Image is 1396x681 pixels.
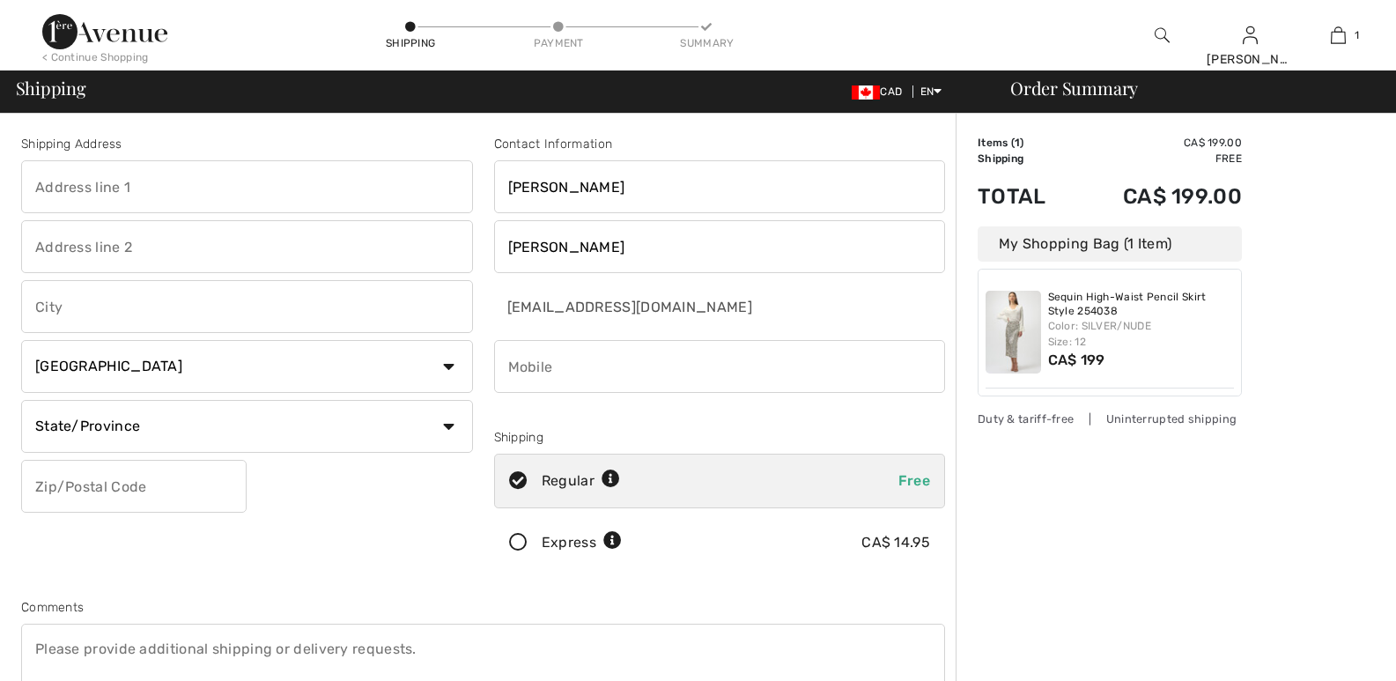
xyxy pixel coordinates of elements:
span: Shipping [16,79,86,97]
td: CA$ 199.00 [1074,135,1242,151]
span: CA$ 199 [1048,352,1105,368]
div: Payment [532,35,585,51]
div: Contact Information [494,135,946,153]
img: My Info [1243,25,1258,46]
img: Canadian Dollar [852,85,880,100]
div: Shipping Address [21,135,473,153]
div: Shipping [494,428,946,447]
td: CA$ 199.00 [1074,167,1242,226]
div: Regular [542,470,620,492]
input: Address line 1 [21,160,473,213]
span: 1 [1015,137,1020,149]
span: EN [920,85,942,98]
div: Duty & tariff-free | Uninterrupted shipping [978,411,1242,427]
input: First name [494,160,946,213]
div: [PERSON_NAME] [1207,50,1293,69]
div: Comments [21,598,945,617]
a: 1 [1295,25,1381,46]
div: < Continue Shopping [42,49,149,65]
td: Total [978,167,1074,226]
td: Shipping [978,151,1074,167]
div: My Shopping Bag (1 Item) [978,226,1242,262]
input: Zip/Postal Code [21,460,247,513]
div: CA$ 14.95 [861,532,930,553]
input: Address line 2 [21,220,473,273]
span: CAD [852,85,909,98]
span: 1 [1355,27,1359,43]
div: Summary [680,35,733,51]
td: Free [1074,151,1242,167]
input: Last name [494,220,946,273]
input: E-mail [494,280,832,333]
div: Shipping [384,35,437,51]
img: 1ère Avenue [42,14,167,49]
span: Free [898,472,930,489]
div: Order Summary [989,79,1385,97]
a: Sign In [1243,26,1258,43]
input: City [21,280,473,333]
img: search the website [1155,25,1170,46]
img: My Bag [1331,25,1346,46]
div: Express [542,532,622,553]
img: Sequin High-Waist Pencil Skirt Style 254038 [986,291,1041,374]
td: Items ( ) [978,135,1074,151]
input: Mobile [494,340,946,393]
div: Color: SILVER/NUDE Size: 12 [1048,318,1235,350]
a: Sequin High-Waist Pencil Skirt Style 254038 [1048,291,1235,318]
